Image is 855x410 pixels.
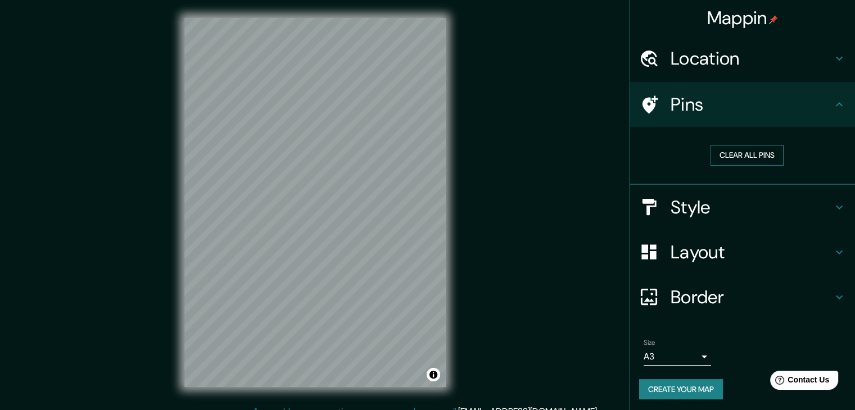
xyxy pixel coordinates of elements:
label: Size [644,338,655,347]
button: Clear all pins [711,145,784,166]
button: Create your map [639,379,723,400]
h4: Layout [671,241,833,263]
iframe: Help widget launcher [755,366,843,398]
img: pin-icon.png [769,15,778,24]
h4: Style [671,196,833,218]
h4: Location [671,47,833,70]
div: A3 [644,348,711,366]
div: Location [630,36,855,81]
button: Toggle attribution [427,368,440,381]
div: Layout [630,230,855,275]
div: Border [630,275,855,320]
h4: Pins [671,93,833,116]
h4: Mappin [707,7,779,29]
div: Pins [630,82,855,127]
h4: Border [671,286,833,308]
canvas: Map [184,18,446,387]
div: Style [630,185,855,230]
